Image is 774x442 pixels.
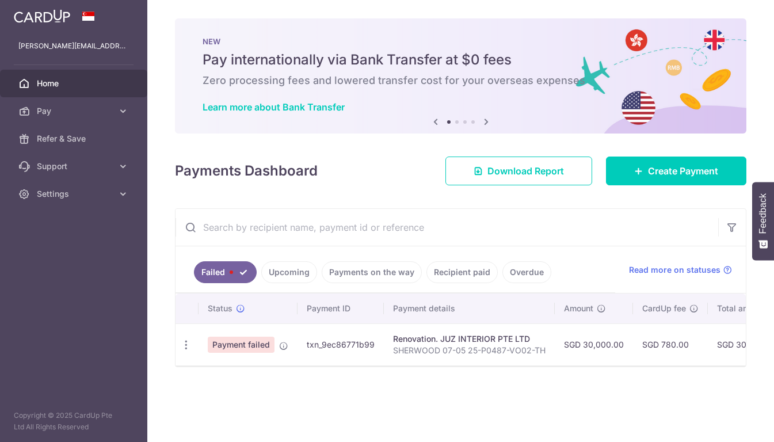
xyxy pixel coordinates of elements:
a: Download Report [445,157,592,185]
div: Renovation. JUZ INTERIOR PTE LTD [393,333,546,345]
span: Refer & Save [37,133,113,144]
span: Support [37,161,113,172]
button: Feedback - Show survey [752,182,774,260]
h5: Pay internationally via Bank Transfer at $0 fees [203,51,719,69]
a: Read more on statuses [629,264,732,276]
a: Learn more about Bank Transfer [203,101,345,113]
p: [PERSON_NAME][EMAIL_ADDRESS][DOMAIN_NAME] [18,40,129,52]
a: Payments on the way [322,261,422,283]
span: Settings [37,188,113,200]
a: Create Payment [606,157,746,185]
p: NEW [203,37,719,46]
img: Bank transfer banner [175,18,746,134]
h4: Payments Dashboard [175,161,318,181]
a: Recipient paid [426,261,498,283]
h6: Zero processing fees and lowered transfer cost for your overseas expenses [203,74,719,87]
span: Payment failed [208,337,274,353]
a: Failed [194,261,257,283]
p: SHERWOOD 07-05 25-P0487-VO02-TH [393,345,546,356]
td: txn_9ec86771b99 [298,323,384,365]
td: SGD 30,000.00 [555,323,633,365]
span: Create Payment [648,164,718,178]
span: Status [208,303,232,314]
span: Read more on statuses [629,264,720,276]
span: Pay [37,105,113,117]
a: Upcoming [261,261,317,283]
span: Home [37,78,113,89]
img: CardUp [14,9,70,23]
span: Download Report [487,164,564,178]
span: Feedback [758,193,768,234]
th: Payment ID [298,294,384,323]
span: Total amt. [717,303,755,314]
th: Payment details [384,294,555,323]
span: CardUp fee [642,303,686,314]
a: Overdue [502,261,551,283]
input: Search by recipient name, payment id or reference [176,209,718,246]
td: SGD 780.00 [633,323,708,365]
span: Amount [564,303,593,314]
